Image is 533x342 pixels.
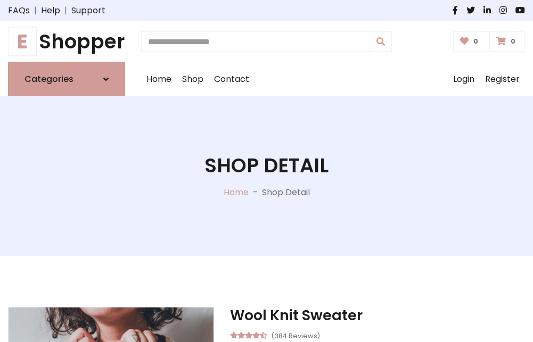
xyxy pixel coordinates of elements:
[8,30,125,53] h1: Shopper
[271,329,320,341] small: (384 Reviews)
[30,4,41,17] span: |
[24,74,73,84] h6: Categories
[8,27,37,56] span: E
[60,4,71,17] span: |
[471,37,481,46] span: 0
[8,4,30,17] a: FAQs
[204,154,329,177] h1: Shop Detail
[209,62,255,96] a: Contact
[177,62,209,96] a: Shop
[489,31,525,52] a: 0
[448,62,480,96] a: Login
[224,186,249,198] a: Home
[262,186,310,199] p: Shop Detail
[230,307,525,324] h3: Wool Knit Sweater
[508,37,518,46] span: 0
[480,62,525,96] a: Register
[249,186,262,199] p: -
[8,30,125,53] a: EShopper
[141,62,177,96] a: Home
[71,4,105,17] a: Support
[41,4,60,17] a: Help
[8,62,125,96] a: Categories
[453,31,488,52] a: 0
